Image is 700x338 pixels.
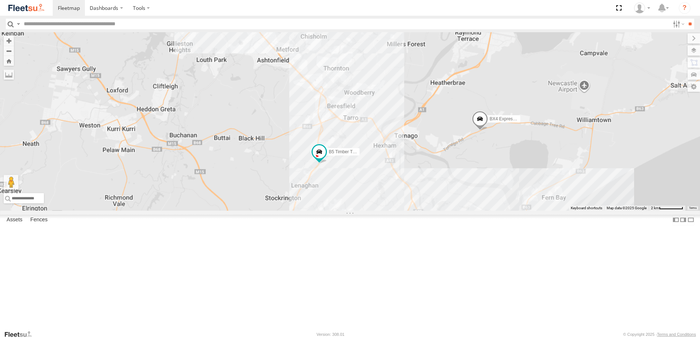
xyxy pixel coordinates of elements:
[687,215,695,225] label: Hide Summary Table
[4,56,14,66] button: Zoom Home
[4,36,14,46] button: Zoom in
[689,207,697,210] a: Terms (opens in new tab)
[679,215,687,225] label: Dock Summary Table to the Right
[317,332,345,337] div: Version: 308.01
[489,116,523,121] span: BX4 Express Ute
[670,19,686,29] label: Search Filter Options
[4,70,14,80] label: Measure
[657,332,696,337] a: Terms and Conditions
[607,206,647,210] span: Map data ©2025 Google
[4,175,18,189] button: Drag Pegman onto the map to open Street View
[3,215,26,225] label: Assets
[27,215,51,225] label: Fences
[4,331,38,338] a: Visit our Website
[672,215,679,225] label: Dock Summary Table to the Left
[7,3,45,13] img: fleetsu-logo-horizontal.svg
[632,3,653,14] div: Matt Curtis
[623,332,696,337] div: © Copyright 2025 -
[651,206,659,210] span: 2 km
[15,19,21,29] label: Search Query
[688,82,700,92] label: Map Settings
[679,2,690,14] i: ?
[4,46,14,56] button: Zoom out
[649,206,685,211] button: Map Scale: 2 km per 62 pixels
[571,206,602,211] button: Keyboard shortcuts
[329,149,361,154] span: B5 Timber Truck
